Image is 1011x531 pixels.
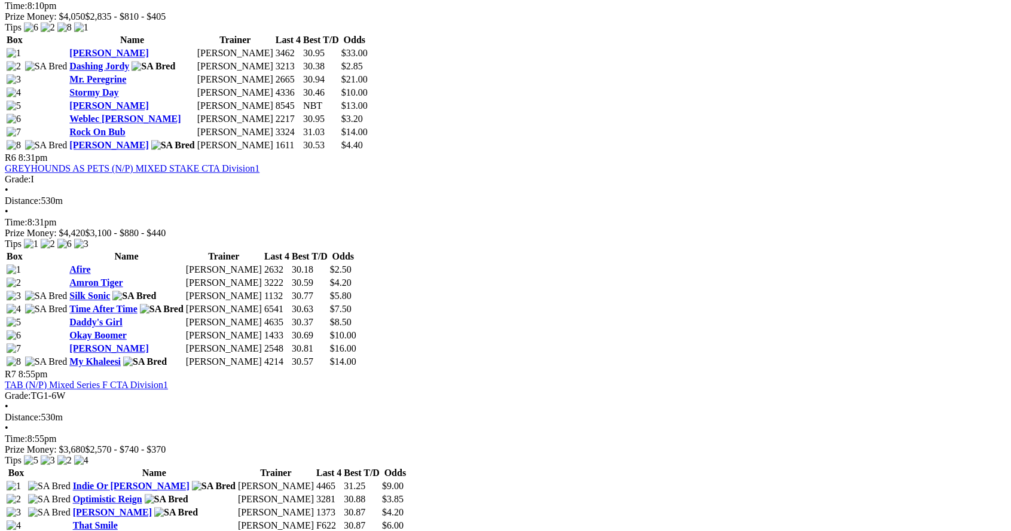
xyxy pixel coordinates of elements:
[329,251,357,263] th: Odds
[341,61,363,71] span: $2.85
[5,444,1006,455] div: Prize Money: $3,680
[140,304,184,315] img: SA Bred
[275,47,301,59] td: 3462
[330,304,352,314] span: $7.50
[25,356,68,367] img: SA Bred
[5,455,22,465] span: Tips
[197,100,274,112] td: [PERSON_NAME]
[7,507,21,518] img: 3
[237,506,314,518] td: [PERSON_NAME]
[341,87,368,97] span: $10.00
[197,126,274,138] td: [PERSON_NAME]
[41,22,55,33] img: 2
[7,114,21,124] img: 6
[303,34,340,46] th: Best T/D
[5,217,1006,228] div: 8:31pm
[74,239,88,249] img: 3
[72,467,236,479] th: Name
[69,61,129,71] a: Dashing Jordy
[7,264,21,275] img: 1
[5,217,28,227] span: Time:
[5,434,1006,444] div: 8:55pm
[69,87,118,97] a: Stormy Day
[57,455,72,466] img: 2
[5,380,168,390] a: TAB (N/P) Mixed Series F CTA Division1
[74,22,88,33] img: 1
[74,455,88,466] img: 4
[132,61,175,72] img: SA Bred
[5,152,16,163] span: R6
[275,126,301,138] td: 3324
[25,140,68,151] img: SA Bred
[381,467,409,479] th: Odds
[5,174,31,184] span: Grade:
[197,47,274,59] td: [PERSON_NAME]
[185,316,262,328] td: [PERSON_NAME]
[25,61,68,72] img: SA Bred
[5,390,31,401] span: Grade:
[291,277,328,289] td: 30.59
[41,239,55,249] img: 2
[316,480,342,492] td: 4465
[197,113,274,125] td: [PERSON_NAME]
[197,34,274,46] th: Trainer
[28,507,71,518] img: SA Bred
[316,493,342,505] td: 3281
[303,100,340,112] td: NBT
[264,343,290,355] td: 2548
[57,22,72,33] img: 8
[24,455,38,466] img: 5
[192,481,236,492] img: SA Bred
[330,317,352,327] span: $8.50
[24,239,38,249] img: 1
[5,185,8,195] span: •
[7,100,21,111] img: 5
[264,290,290,302] td: 1132
[69,114,181,124] a: Weblec [PERSON_NAME]
[57,239,72,249] img: 6
[264,277,290,289] td: 3222
[145,494,188,505] img: SA Bred
[69,304,137,314] a: Time After Time
[24,22,38,33] img: 6
[123,356,167,367] img: SA Bred
[7,494,21,505] img: 2
[343,480,380,492] td: 31.25
[343,467,380,479] th: Best T/D
[185,303,262,315] td: [PERSON_NAME]
[197,87,274,99] td: [PERSON_NAME]
[7,140,21,151] img: 8
[264,251,290,263] th: Last 4
[185,251,262,263] th: Trainer
[7,356,21,367] img: 8
[69,317,122,327] a: Daddy's Girl
[73,481,190,491] a: Indie Or [PERSON_NAME]
[7,304,21,315] img: 4
[7,520,21,531] img: 4
[185,343,262,355] td: [PERSON_NAME]
[5,239,22,249] span: Tips
[85,444,166,454] span: $2,570 - $740 - $370
[5,174,1006,185] div: I
[7,127,21,138] img: 7
[7,277,21,288] img: 2
[291,316,328,328] td: 30.37
[303,60,340,72] td: 30.38
[151,140,195,151] img: SA Bred
[5,369,16,379] span: R7
[5,434,28,444] span: Time:
[264,303,290,315] td: 6541
[69,264,90,274] a: Afire
[112,291,156,301] img: SA Bred
[69,343,148,353] a: [PERSON_NAME]
[185,277,262,289] td: [PERSON_NAME]
[73,520,118,530] a: That Smile
[69,48,148,58] a: [PERSON_NAME]
[264,356,290,368] td: 4214
[303,126,340,138] td: 31.03
[5,163,259,173] a: GREYHOUNDS AS PETS (N/P) MIXED STAKE CTA Division1
[5,206,8,216] span: •
[73,494,142,504] a: Optimistic Reign
[275,139,301,151] td: 1611
[5,1,1006,11] div: 8:10pm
